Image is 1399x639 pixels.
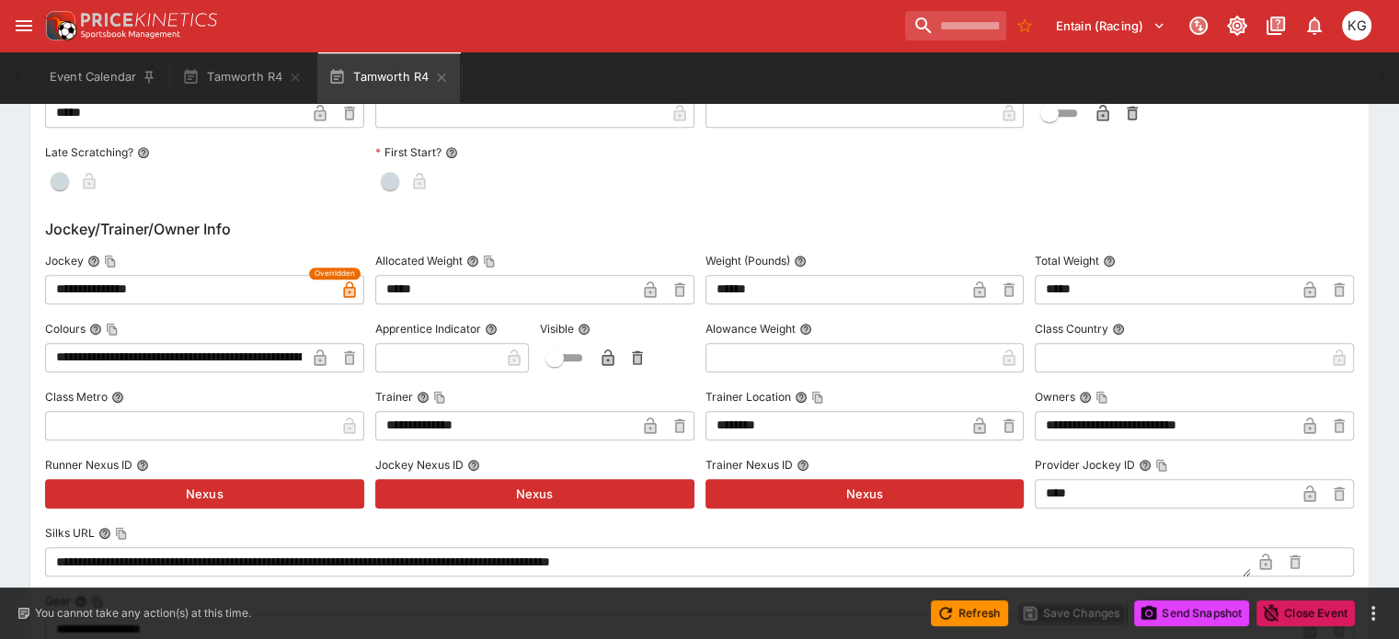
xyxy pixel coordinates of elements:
button: Copy To Clipboard [483,255,496,268]
p: Class Country [1035,321,1108,337]
button: TrainerCopy To Clipboard [417,391,430,404]
button: Close Event [1256,600,1355,626]
p: Trainer [375,389,413,405]
button: No Bookmarks [1010,11,1039,40]
p: Silks URL [45,525,95,541]
button: Connected to PK [1182,9,1215,42]
p: Owners [1035,389,1075,405]
button: Provider Jockey IDCopy To Clipboard [1139,459,1152,472]
p: Weight (Pounds) [705,253,790,268]
button: Copy To Clipboard [104,255,117,268]
button: Copy To Clipboard [106,323,119,336]
div: Kevin Gutschlag [1342,11,1371,40]
p: Trainer Nexus ID [705,457,793,473]
p: Class Metro [45,389,108,405]
p: Late Scratching? [45,144,133,160]
button: Nexus [375,479,694,508]
button: more [1362,602,1384,624]
span: Overridden [315,268,355,280]
p: Jockey Nexus ID [375,457,464,473]
p: Provider Jockey ID [1035,457,1135,473]
button: Refresh [931,600,1008,626]
p: Runner Nexus ID [45,457,132,473]
button: Tamworth R4 [171,51,314,103]
button: open drawer [7,9,40,42]
button: Visible [578,323,591,336]
button: Apprentice Indicator [485,323,498,336]
button: OwnersCopy To Clipboard [1079,391,1092,404]
p: Allocated Weight [375,253,463,268]
p: Visible [540,321,574,337]
button: JockeyCopy To Clipboard [87,255,100,268]
button: Copy To Clipboard [115,527,128,540]
button: Copy To Clipboard [811,391,824,404]
button: Late Scratching? [137,146,150,159]
button: Trainer LocationCopy To Clipboard [795,391,808,404]
button: Total Weight [1103,255,1116,268]
button: Runner Nexus ID [136,459,149,472]
p: Total Weight [1035,253,1099,268]
button: Send Snapshot [1134,600,1249,626]
button: Jockey Nexus ID [467,459,480,472]
p: Trainer Location [705,389,791,405]
button: Silks URLCopy To Clipboard [98,527,111,540]
p: First Start? [375,144,441,160]
button: Notifications [1298,9,1331,42]
button: Alowance Weight [799,323,812,336]
button: Nexus [705,479,1025,508]
button: Toggle light/dark mode [1221,9,1254,42]
button: First Start? [445,146,458,159]
button: Copy To Clipboard [1095,391,1108,404]
p: Apprentice Indicator [375,321,481,337]
p: You cannot take any action(s) at this time. [35,605,251,622]
p: Alowance Weight [705,321,796,337]
input: search [905,11,1006,40]
button: Copy To Clipboard [1155,459,1168,472]
button: Kevin Gutschlag [1336,6,1377,46]
img: PriceKinetics [81,13,217,27]
button: Event Calendar [39,51,167,103]
p: Jockey [45,253,84,268]
p: Colours [45,321,86,337]
button: Trainer Nexus ID [797,459,809,472]
button: Copy To Clipboard [433,391,446,404]
button: Tamworth R4 [317,51,460,103]
button: Class Country [1112,323,1125,336]
button: Allocated WeightCopy To Clipboard [466,255,479,268]
button: Class Metro [111,391,124,404]
button: ColoursCopy To Clipboard [89,323,102,336]
h6: Jockey/Trainer/Owner Info [45,218,1354,240]
button: Select Tenant [1045,11,1176,40]
img: Sportsbook Management [81,30,180,39]
button: Weight (Pounds) [794,255,807,268]
button: Nexus [45,479,364,508]
img: PriceKinetics Logo [40,7,77,44]
button: Documentation [1259,9,1292,42]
